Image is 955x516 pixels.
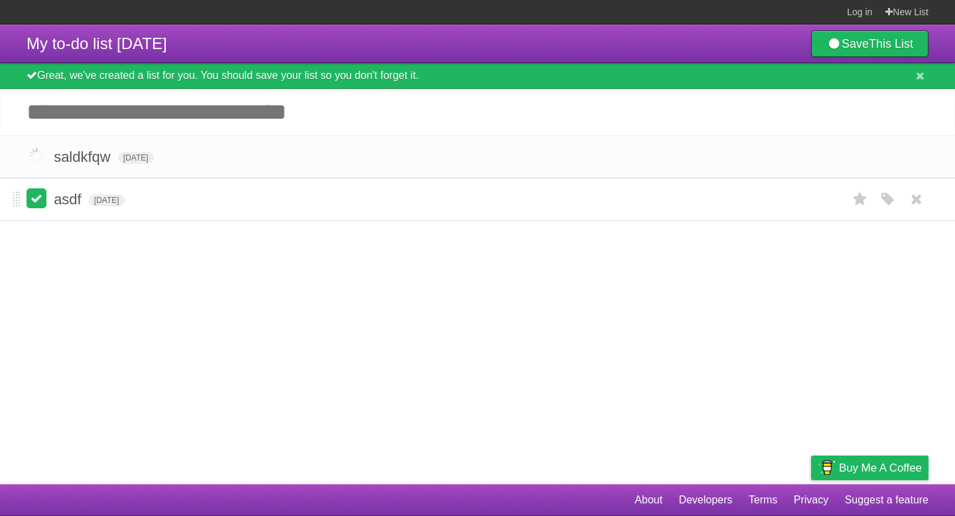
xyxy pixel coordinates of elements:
[27,188,46,208] label: Done
[678,487,732,513] a: Developers
[848,188,873,210] label: Star task
[811,456,928,480] a: Buy me a coffee
[635,487,663,513] a: About
[839,456,922,480] span: Buy me a coffee
[869,37,913,50] b: This List
[27,146,46,166] label: Done
[118,152,154,164] span: [DATE]
[845,487,928,513] a: Suggest a feature
[54,191,85,208] span: asdf
[818,456,836,479] img: Buy me a coffee
[27,34,167,52] span: My to-do list [DATE]
[89,194,125,206] span: [DATE]
[794,487,828,513] a: Privacy
[54,149,114,165] span: saldkfqw
[749,487,778,513] a: Terms
[811,31,928,57] a: SaveThis List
